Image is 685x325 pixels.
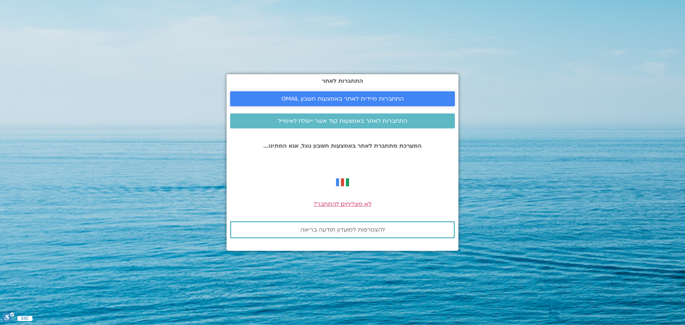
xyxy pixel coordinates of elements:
span: התחברות לאתר באמצעות קוד אשר יישלח לאימייל [278,118,407,124]
span: התחברות מיידית לאתר באמצעות חשבון GMAIL [281,96,404,102]
span: להצטרפות למועדון תודעה בריאה [300,227,385,233]
a: לא מצליחים להתחבר? [314,200,371,208]
h2: התחברות לאתר [230,78,455,84]
a: להצטרפות למועדון תודעה בריאה [230,221,455,238]
p: המערכת מתחברת לאתר באמצעות חשבון גוגל, אנא המתינו... [230,143,455,149]
a: התחברות לאתר באמצעות קוד אשר יישלח לאימייל [230,113,455,128]
a: התחברות מיידית לאתר באמצעות חשבון GMAIL [230,91,455,106]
